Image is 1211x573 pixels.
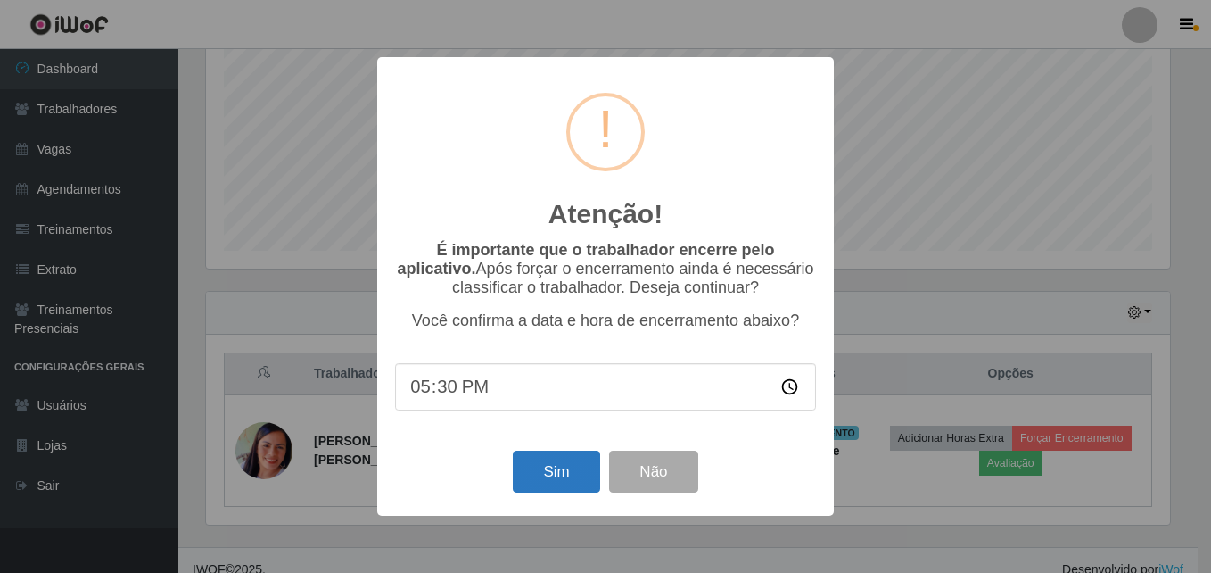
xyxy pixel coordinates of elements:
h2: Atenção! [548,198,663,230]
button: Sim [513,451,599,493]
b: É importante que o trabalhador encerre pelo aplicativo. [397,241,774,278]
p: Você confirma a data e hora de encerramento abaixo? [395,311,816,330]
button: Não [609,451,697,493]
p: Após forçar o encerramento ainda é necessário classificar o trabalhador. Deseja continuar? [395,241,816,297]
